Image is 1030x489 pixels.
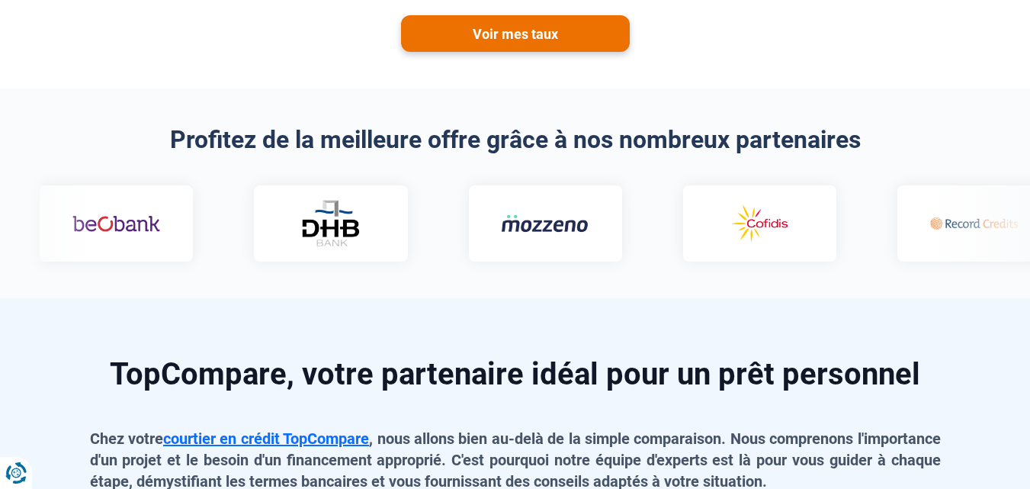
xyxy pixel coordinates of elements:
img: Beobank [69,201,157,246]
img: Cofidis [713,201,801,246]
h2: Profitez de la meilleure offre grâce à nos nombreux partenaires [90,125,941,154]
h2: TopCompare, votre partenaire idéal pour un prêt personnel [90,359,941,390]
img: DHB Bank [297,200,358,246]
a: courtier en crédit TopCompare [163,429,369,448]
img: Mozzeno [499,214,586,233]
img: Record credits [927,201,1015,246]
a: Voir mes taux [401,15,630,52]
